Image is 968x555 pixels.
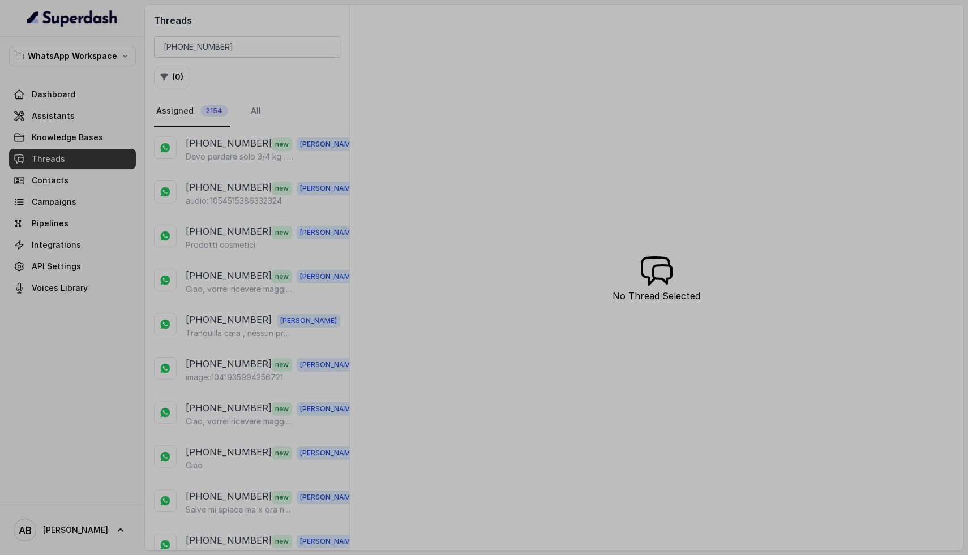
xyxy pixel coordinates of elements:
span: [PERSON_NAME] [297,491,360,504]
a: All [249,96,263,127]
span: [PERSON_NAME] [43,524,108,536]
span: Contacts [32,175,68,186]
a: Assigned2154 [154,96,230,127]
a: Voices Library [9,278,136,298]
input: Search by Call ID or Phone Number [154,36,340,58]
p: Salve mi spiace ma x ora non posso fare niente causa problemi personali . [186,504,294,515]
span: new [272,491,292,504]
p: Devo perdere solo 3/4 kg ...ma nn ci sto riuscendo [186,151,294,162]
span: new [272,182,292,195]
a: [PERSON_NAME] [9,514,136,546]
p: audio::1054515386332324 [186,195,282,206]
img: light.svg [27,9,118,27]
span: 2154 [200,105,228,117]
span: [PERSON_NAME] [297,402,360,416]
p: [PHONE_NUMBER] [186,136,272,151]
a: Dashboard [9,84,136,105]
button: WhatsApp Workspace [9,46,136,66]
a: API Settings [9,256,136,277]
span: new [272,446,292,460]
a: Knowledge Bases [9,127,136,148]
span: [PERSON_NAME] [297,358,360,372]
span: new [272,358,292,372]
span: [PERSON_NAME] [297,535,360,548]
p: No Thread Selected [613,289,700,303]
a: Contacts [9,170,136,191]
span: Dashboard [32,89,75,100]
a: Pipelines [9,213,136,234]
span: API Settings [32,261,81,272]
p: Prodotti cosmetici [186,239,255,251]
span: Campaigns [32,196,76,208]
p: [PHONE_NUMBER] [186,180,272,195]
text: AB [19,524,32,536]
p: [PHONE_NUMBER] [186,445,272,460]
span: [PERSON_NAME] [277,314,340,328]
p: [PHONE_NUMBER] [186,269,272,283]
button: (0) [154,67,190,87]
span: Threads [32,153,65,165]
p: [PHONE_NUMBER] [186,357,272,372]
span: Pipelines [32,218,68,229]
span: [PERSON_NAME] [297,446,360,460]
a: Assistants [9,106,136,126]
a: Campaigns [9,192,136,212]
span: [PERSON_NAME] [297,270,360,283]
p: WhatsApp Workspace [28,49,117,63]
p: Ciao, vorrei ricevere maggiori informazioni e il regalo in omaggio sulla libertà alimentare, per ... [186,416,294,427]
span: Integrations [32,239,81,251]
p: [PHONE_NUMBER] [186,534,272,548]
span: Assistants [32,110,75,122]
p: [PHONE_NUMBER] [186,313,272,328]
p: [PHONE_NUMBER] [186,225,272,239]
p: Tranquilla cara , nessun problema 😊 [186,328,294,339]
span: new [272,270,292,283]
p: image::1041935994256721 [186,372,283,383]
span: Knowledge Bases [32,132,103,143]
span: new [272,402,292,416]
span: new [272,226,292,239]
p: Ciao, vorrei ricevere maggiori informazioni e il regalo in omaggio sulla libertà alimentare, per ... [186,283,294,295]
p: [PHONE_NUMBER] [186,489,272,504]
span: [PERSON_NAME] [297,226,360,239]
p: Ciao [186,460,203,471]
span: new [272,535,292,548]
a: Threads [9,149,136,169]
p: [PHONE_NUMBER] [186,401,272,416]
span: Voices Library [32,282,88,294]
h2: Threads [154,14,340,27]
nav: Tabs [154,96,340,127]
a: Integrations [9,235,136,255]
span: [PERSON_NAME] [297,137,360,151]
span: new [272,137,292,151]
span: [PERSON_NAME] [297,182,360,195]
